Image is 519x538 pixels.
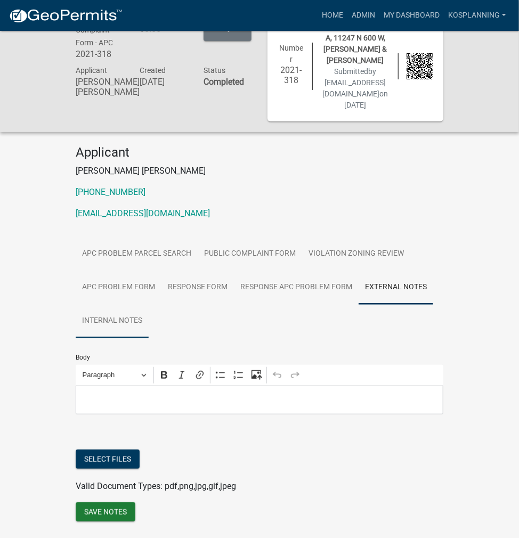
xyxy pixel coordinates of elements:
span: Paragraph [83,369,138,381]
div: Editor editing area: main. Press Alt+0 for help. [76,386,443,415]
button: Save Notes [76,502,135,521]
div: Editor toolbar [76,365,443,385]
a: APC Problem Form [76,271,161,305]
a: External Notes [359,271,433,305]
a: Public Complaint Form [198,237,302,271]
a: [PHONE_NUMBER] [76,187,145,197]
button: Paragraph, Heading [78,367,151,384]
a: Response APC Problem Form [234,271,359,305]
h6: 2021-318 [76,49,124,59]
p: [PERSON_NAME] [PERSON_NAME] [76,165,443,177]
a: Internal Notes [76,304,149,338]
h6: [DATE] [140,77,188,87]
span: Created [140,66,166,75]
span: by [EMAIL_ADDRESS][DOMAIN_NAME] [323,67,386,98]
button: Select files [76,450,140,469]
label: Body [76,354,90,361]
a: Home [318,5,347,26]
a: Violation Zoning Review [302,237,410,271]
h4: Applicant [76,145,443,160]
span: Status [204,66,225,75]
a: My Dashboard [379,5,444,26]
span: Applicant [76,66,107,75]
h6: 2021-318 [278,65,304,85]
strong: Completed [204,77,244,87]
a: Admin [347,5,379,26]
a: [EMAIL_ADDRESS][DOMAIN_NAME] [76,208,210,218]
span: Submitted on [DATE] [323,67,388,109]
span: Valid Document Types: pdf,png,jpg,gif,jpeg [76,481,236,491]
img: QR code [407,53,433,79]
span: Number [279,44,303,63]
h6: [PERSON_NAME] [PERSON_NAME] [76,77,124,97]
a: kosplanning [444,5,510,26]
a: APC Problem Parcel search [76,237,198,271]
a: RESPONSE FORM [161,271,234,305]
